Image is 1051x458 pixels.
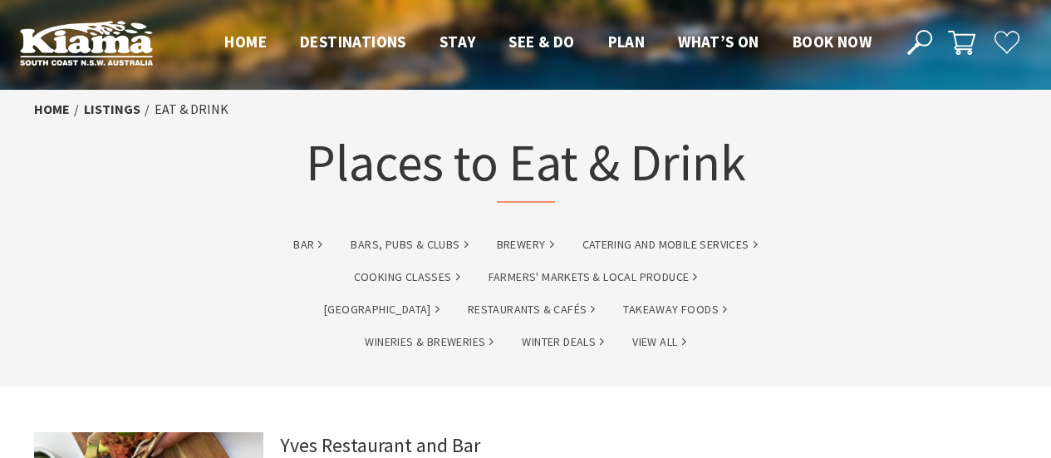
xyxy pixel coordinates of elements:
a: listings [84,101,140,118]
a: Cooking Classes [354,268,460,287]
li: Eat & Drink [155,99,228,121]
a: bar [293,235,322,254]
span: Book now [793,32,872,52]
a: Takeaway Foods [623,300,727,319]
a: Winter Deals [522,332,604,352]
a: brewery [497,235,554,254]
span: Stay [440,32,476,52]
a: Restaurants & Cafés [468,300,596,319]
a: View All [632,332,685,352]
span: What’s On [678,32,759,52]
h1: Places to Eat & Drink [306,129,746,203]
a: [GEOGRAPHIC_DATA] [324,300,440,319]
span: See & Do [508,32,574,52]
span: Destinations [300,32,406,52]
a: Farmers' Markets & Local Produce [489,268,698,287]
nav: Main Menu [208,29,888,57]
span: Plan [608,32,646,52]
img: Kiama Logo [20,20,153,66]
span: Home [224,32,267,52]
a: Yves Restaurant and Bar [280,432,480,458]
a: Catering and Mobile Services [582,235,758,254]
a: Wineries & Breweries [365,332,494,352]
a: Home [34,101,70,118]
a: Bars, Pubs & Clubs [351,235,468,254]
